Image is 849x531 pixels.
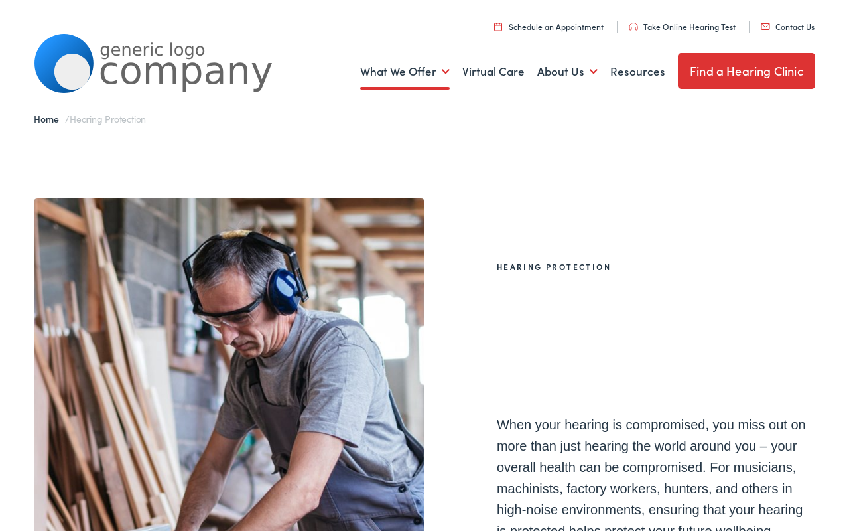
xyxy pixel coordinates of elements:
a: Schedule an Appointment [494,21,604,32]
a: Home [34,112,65,125]
span: / [34,112,146,125]
a: Contact Us [761,21,815,32]
a: What We Offer [360,47,450,96]
a: Take Online Hearing Test [629,21,736,32]
a: About Us [537,47,598,96]
img: utility icon [629,23,638,31]
img: utility icon [761,23,770,30]
a: Virtual Care [462,47,525,96]
a: Find a Hearing Clinic [678,53,815,89]
h2: Hearing Protection [497,262,815,271]
span: Hearing Protection [70,112,146,125]
img: utility icon [494,22,502,31]
a: Resources [610,47,665,96]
